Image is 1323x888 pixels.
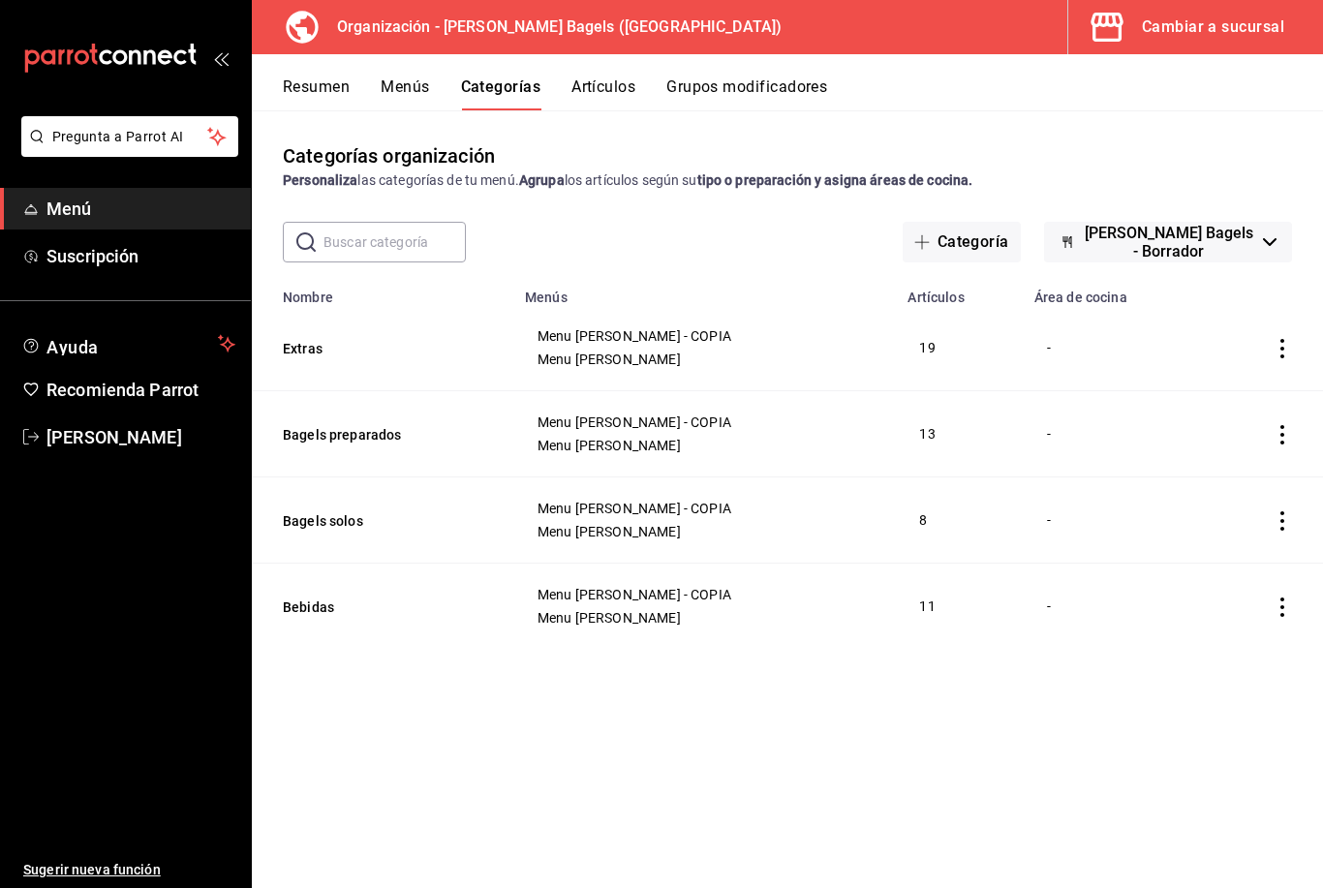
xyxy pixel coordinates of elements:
span: Sugerir nueva función [23,860,235,880]
table: categoriesTable [252,278,1323,649]
span: Suscripción [46,243,235,269]
span: Menu [PERSON_NAME] - COPIA [538,329,872,343]
button: actions [1273,597,1292,617]
div: Categorías organización [283,141,495,170]
button: Artículos [571,77,635,110]
button: Grupos modificadores [666,77,827,110]
button: open_drawer_menu [213,50,229,66]
span: Menu [PERSON_NAME] [538,611,872,625]
button: [PERSON_NAME] Bagels - Borrador [1044,222,1292,262]
th: Menús [513,278,896,305]
th: Nombre [252,278,513,305]
div: las categorías de tu menú. los artículos según su [283,170,1292,191]
span: [PERSON_NAME] [46,424,235,450]
a: Pregunta a Parrot AI [14,140,238,161]
button: Bebidas [283,597,477,617]
span: Menu [PERSON_NAME] - COPIA [538,502,872,515]
div: - [1046,596,1184,617]
input: Buscar categoría [323,223,466,261]
button: actions [1273,511,1292,531]
button: Categorías [461,77,541,110]
button: actions [1273,339,1292,358]
td: 11 [896,564,1022,650]
span: Recomienda Parrot [46,377,235,403]
td: 8 [896,477,1022,564]
button: Extras [283,339,477,358]
button: Bagels solos [283,511,477,531]
span: Ayuda [46,332,210,355]
td: 19 [896,305,1022,391]
span: Menú [46,196,235,222]
span: Menu [PERSON_NAME] - COPIA [538,415,872,429]
th: Área de cocina [1023,278,1207,305]
button: Resumen [283,77,350,110]
th: Artículos [896,278,1022,305]
div: - [1046,509,1184,531]
span: Menu [PERSON_NAME] [538,352,872,366]
span: Menu [PERSON_NAME] [538,439,872,452]
button: Categoría [903,222,1021,262]
span: [PERSON_NAME] Bagels - Borrador [1083,224,1255,260]
button: Menús [381,77,429,110]
div: - [1046,423,1184,444]
div: Cambiar a sucursal [1142,14,1284,41]
button: Pregunta a Parrot AI [21,116,238,157]
div: navigation tabs [283,77,1323,110]
strong: Agrupa [519,172,565,188]
h3: Organización - [PERSON_NAME] Bagels ([GEOGRAPHIC_DATA]) [322,15,782,39]
strong: tipo o preparación y asigna áreas de cocina. [697,172,973,188]
span: Menu [PERSON_NAME] - COPIA [538,588,872,601]
strong: Personaliza [283,172,357,188]
span: Menu [PERSON_NAME] [538,525,872,538]
div: - [1046,337,1184,358]
button: Bagels preparados [283,425,477,444]
td: 13 [896,391,1022,477]
button: actions [1273,425,1292,444]
span: Pregunta a Parrot AI [52,127,208,147]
